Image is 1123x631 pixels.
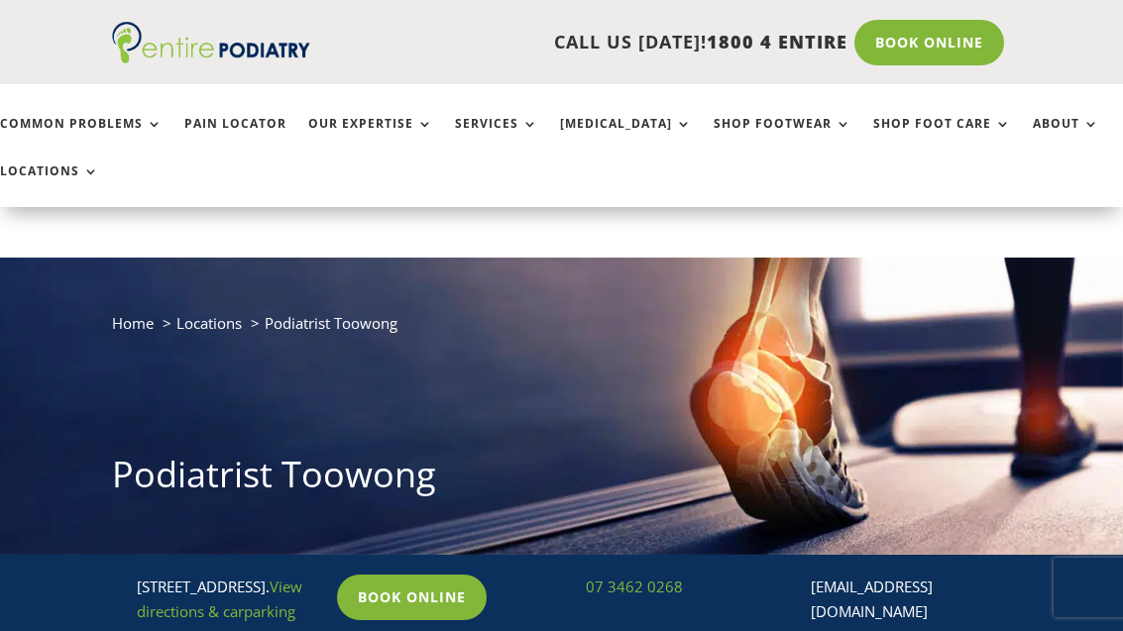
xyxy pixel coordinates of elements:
[112,48,310,67] a: Entire Podiatry
[112,450,1010,509] h1: Podiatrist Toowong
[265,313,397,333] span: Podiatrist Toowong
[112,310,1010,351] nav: breadcrumb
[308,117,433,159] a: Our Expertise
[873,117,1011,159] a: Shop Foot Care
[337,575,487,620] a: Book Online
[310,30,846,55] p: CALL US [DATE]!
[1033,117,1099,159] a: About
[112,313,154,333] a: Home
[811,577,933,622] a: [EMAIL_ADDRESS][DOMAIN_NAME]
[707,30,847,53] span: 1800 4 ENTIRE
[176,313,242,333] a: Locations
[184,117,286,159] a: Pain Locator
[854,20,1004,65] a: Book Online
[455,117,538,159] a: Services
[112,22,310,63] img: logo (1)
[586,577,683,596] a: 07 3462 0268
[560,117,692,159] a: [MEDICAL_DATA]
[714,117,851,159] a: Shop Footwear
